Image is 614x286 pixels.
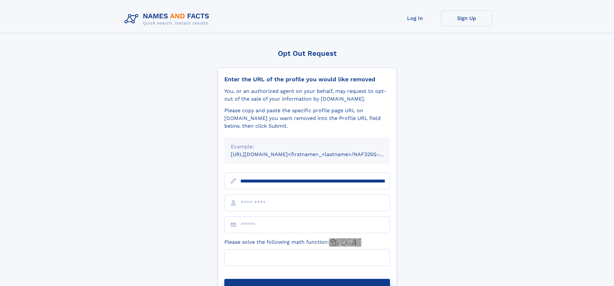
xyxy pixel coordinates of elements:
[224,107,390,130] div: Please copy and paste the specific profile page URL on [DOMAIN_NAME] you want removed into the Pr...
[441,10,492,26] a: Sign Up
[231,151,402,157] small: [URL][DOMAIN_NAME]<firstname>_<lastname>/NAF325G-xxxxxxxx
[224,76,390,83] div: Enter the URL of the profile you would like removed
[224,238,361,247] label: Please solve the following math function:
[122,10,215,28] img: Logo Names and Facts
[231,143,384,151] div: Example:
[218,49,397,57] div: Opt Out Request
[224,87,390,103] div: You, or an authorized agent on your behalf, may request to opt-out of the sale of your informatio...
[389,10,441,26] a: Log In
